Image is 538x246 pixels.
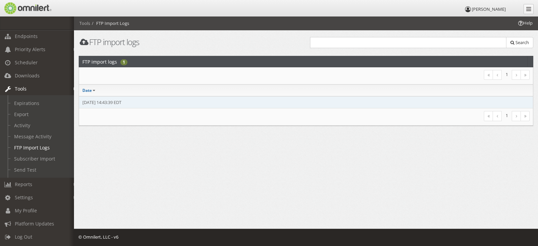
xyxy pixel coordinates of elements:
span: Endpoints [15,33,38,39]
a: Date [82,87,92,93]
a: Last [521,111,530,121]
img: Omnilert [3,2,51,14]
td: [DATE] 14:43:39 EDT [79,96,533,108]
span: Downloads [15,72,40,79]
li: FTP Import Logs [90,20,129,27]
a: Next [512,111,521,121]
span: Tools [15,85,27,92]
h2: FTP import logs [82,56,117,67]
span: Help [517,20,533,26]
span: Priority Alerts [15,46,45,52]
a: First [484,111,493,121]
h1: FTP import logs [79,38,302,46]
span: Platform Updates [15,220,54,227]
span: My Profile [15,207,37,214]
a: Last [521,70,530,80]
span: Search [515,39,529,45]
a: Previous [493,111,502,121]
li: 1 [502,70,512,79]
a: First [484,70,493,80]
span: [PERSON_NAME] [472,6,506,12]
span: Reports [15,181,32,187]
li: 1 [502,111,512,120]
span: Help [15,5,29,11]
div: 1 [120,59,127,65]
span: Log Out [15,234,32,240]
a: Next [512,70,521,80]
a: Collapse Menu [524,4,534,14]
button: Search [506,37,533,48]
span: © Omnilert, LLC - v6 [78,234,118,240]
span: Scheduler [15,59,38,66]
span: Settings [15,194,33,201]
a: Previous [493,70,502,80]
li: Tools [79,20,90,27]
